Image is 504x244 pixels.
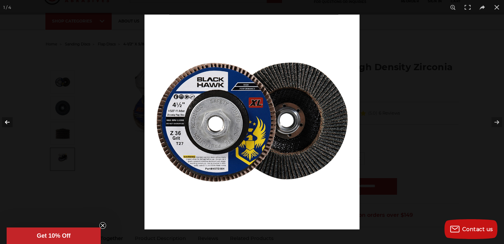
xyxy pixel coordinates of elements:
span: Get 10% Off [37,232,71,239]
img: 457D36H_1__90581.1638997485.jpg [144,15,360,229]
button: Contact us [444,219,497,239]
button: Close teaser [99,222,106,229]
div: Get 10% OffClose teaser [7,227,101,244]
button: Next (arrow right) [481,106,504,139]
span: Contact us [462,226,493,232]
